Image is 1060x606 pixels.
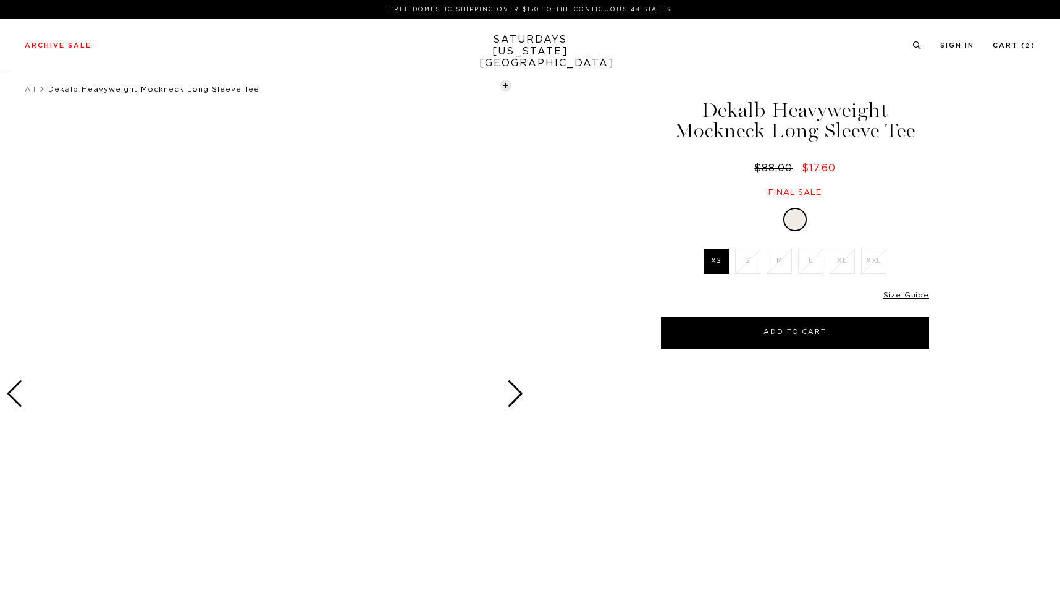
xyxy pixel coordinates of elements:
[1025,43,1031,49] small: 2
[704,249,729,274] label: XS
[940,42,974,49] a: Sign In
[802,163,836,173] span: $17.60
[25,85,36,93] a: All
[25,42,91,49] a: Archive Sale
[661,317,929,349] button: Add to Cart
[479,34,581,69] a: SATURDAYS[US_STATE][GEOGRAPHIC_DATA]
[754,163,797,173] del: $88.00
[48,85,259,93] span: Dekalb Heavyweight Mockneck Long Sleeve Tee
[883,291,929,299] a: Size Guide
[30,5,1030,14] p: FREE DOMESTIC SHIPPING OVER $150 TO THE CONTIGUOUS 48 STATES
[659,100,931,141] h1: Dekalb Heavyweight Mockneck Long Sleeve Tee
[659,187,931,198] div: Final sale
[993,42,1035,49] a: Cart (2)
